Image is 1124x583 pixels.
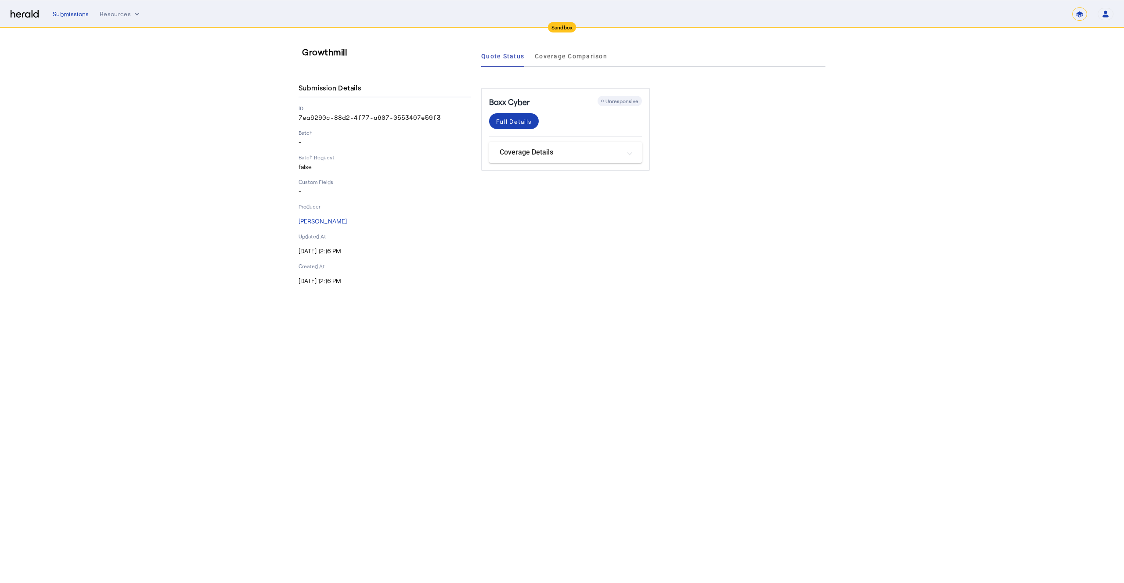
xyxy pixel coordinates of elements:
[299,129,471,136] p: Batch
[299,138,471,147] p: -
[299,178,471,185] p: Custom Fields
[481,53,524,59] span: Quote Status
[299,217,471,226] p: [PERSON_NAME]
[299,187,471,196] p: -
[299,83,364,93] h4: Submission Details
[500,147,621,158] mat-panel-title: Coverage Details
[489,96,530,108] h5: Boxx Cyber
[299,162,471,171] p: false
[481,46,524,67] a: Quote Status
[299,203,471,210] p: Producer
[100,10,141,18] button: Resources dropdown menu
[535,46,607,67] a: Coverage Comparison
[496,117,532,126] div: Full Details
[535,53,607,59] span: Coverage Comparison
[605,98,638,104] span: Unresponsive
[299,247,471,256] p: [DATE] 12:16 PM
[299,277,471,285] p: [DATE] 12:16 PM
[489,113,539,129] button: Full Details
[53,10,89,18] div: Submissions
[299,104,471,112] p: ID
[299,113,471,122] p: 7ea6290c-88d2-4f77-a607-0553407e59f3
[302,46,474,58] h3: Growthmill
[548,22,576,32] div: Sandbox
[299,233,471,240] p: Updated At
[299,263,471,270] p: Created At
[11,10,39,18] img: Herald Logo
[299,154,471,161] p: Batch Request
[489,142,642,163] mat-expansion-panel-header: Coverage Details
